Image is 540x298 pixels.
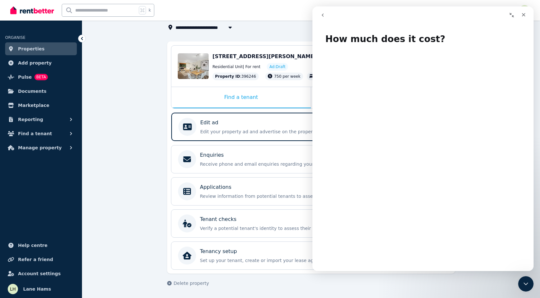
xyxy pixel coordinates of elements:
[18,45,45,53] span: Properties
[5,85,77,98] a: Documents
[18,144,62,152] span: Manage property
[200,248,237,255] p: Tenancy setup
[200,119,218,127] p: Edit ad
[269,64,285,69] span: Ad: Draft
[518,276,534,292] iframe: Intercom live chat
[212,73,259,80] div: : 396246
[5,35,25,40] span: ORGANISE
[18,256,53,263] span: Refer a friend
[167,280,209,286] button: Delete property
[171,178,451,205] a: ApplicationsReview information from potential tenants to assess their eligibility for renting a p...
[18,101,49,109] span: Marketplace
[18,270,61,277] span: Account settings
[18,59,52,67] span: Add property
[5,267,77,280] a: Account settings
[5,141,77,154] button: Manage property
[200,151,224,159] p: Enquiries
[18,130,52,137] span: Find a tenant
[171,113,451,141] a: Edit adEdit your property ad and advertise on the property sitesContinue
[200,215,237,223] p: Tenant checks
[5,71,77,83] a: PulseBETA
[34,74,48,80] span: BETA
[148,8,151,13] span: k
[200,161,433,167] p: Receive phone and email enquiries regarding your property
[18,241,48,249] span: Help centre
[5,127,77,140] button: Find a tenant
[200,225,433,232] p: Verify a potential tenant's identity to assess their reliability and suitability as a tenant
[212,53,316,59] span: [STREET_ADDRESS][PERSON_NAME]
[18,73,32,81] span: Pulse
[18,87,47,95] span: Documents
[215,74,240,79] span: Property ID
[5,99,77,112] a: Marketplace
[18,116,43,123] span: Reporting
[212,64,260,69] span: Residential Unit | For rent
[519,5,530,15] img: Lane Hams
[171,210,451,237] a: Tenant checksVerify a potential tenant's identity to assess their reliability and suitability as ...
[274,74,301,79] span: 750 per week
[5,57,77,69] a: Add property
[23,285,51,293] span: Lane Hams
[10,5,54,15] img: RentBetter
[5,253,77,266] a: Refer a friend
[200,257,402,264] p: Set up your tenant, create or import your lease agreement
[5,42,77,55] a: Properties
[200,128,401,135] p: Edit your property ad and advertise on the property sites
[8,284,18,294] img: Lane Hams
[171,242,451,269] a: Tenancy setupSet up your tenant, create or import your lease agreementGet started
[200,183,231,191] p: Applications
[5,113,77,126] button: Reporting
[200,193,433,199] p: Review information from potential tenants to assess their eligibility for renting a property
[171,87,311,108] div: Find a tenant
[174,280,209,286] span: Delete property
[311,87,451,108] div: Manage my property
[312,6,534,271] iframe: Intercom live chat
[171,145,451,173] a: EnquiriesReceive phone and email enquiries regarding your property
[5,239,77,252] a: Help centre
